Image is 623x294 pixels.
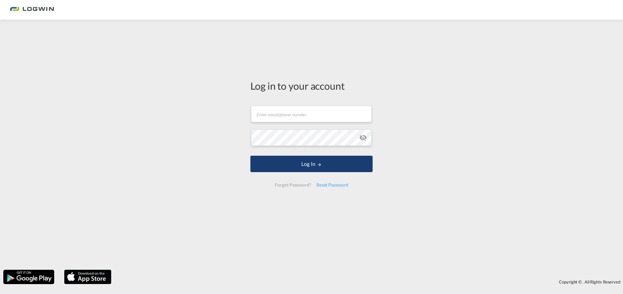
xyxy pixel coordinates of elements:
img: google.png [3,269,55,285]
div: Copyright © . All Rights Reserved [115,276,623,287]
div: Log in to your account [250,79,373,93]
button: LOGIN [250,156,373,172]
md-icon: icon-eye-off [359,134,367,142]
img: bc73a0e0d8c111efacd525e4c8ad7d32.png [10,3,54,17]
img: apple.png [63,269,112,285]
div: Forgot Password? [272,179,313,191]
input: Enter email/phone number [251,106,372,122]
div: Reset Password [314,179,351,191]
